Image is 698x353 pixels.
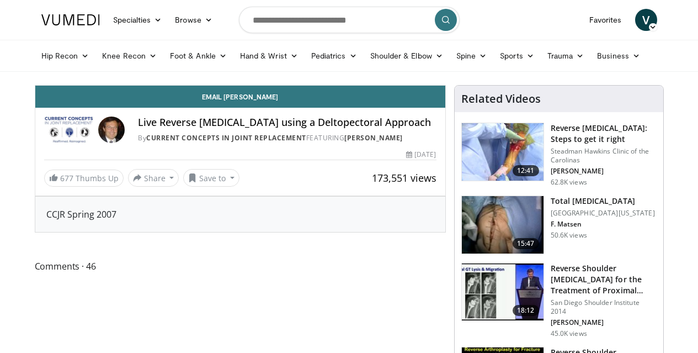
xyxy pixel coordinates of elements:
a: Foot & Ankle [163,45,233,67]
p: 50.6K views [551,231,587,240]
p: Steadman Hawkins Clinic of the Carolinas [551,147,657,165]
a: [PERSON_NAME] [344,133,403,143]
a: Spine [450,45,493,67]
a: Favorites [583,9,628,31]
p: 45.0K views [551,329,587,338]
span: 12:41 [513,165,539,176]
h3: Reverse Shoulder [MEDICAL_DATA] for the Treatment of Proximal Humeral … [551,263,657,296]
span: 173,551 views [372,171,436,185]
a: Pediatrics [305,45,364,67]
a: 677 Thumbs Up [44,170,124,187]
a: Current Concepts in Joint Replacement [146,133,306,143]
a: 18:12 Reverse Shoulder [MEDICAL_DATA] for the Treatment of Proximal Humeral … San Diego Shoulder ... [461,263,657,338]
a: 12:41 Reverse [MEDICAL_DATA]: Steps to get it right Steadman Hawkins Clinic of the Carolinas [PER... [461,123,657,187]
img: VuMedi Logo [41,14,100,25]
a: Trauma [541,45,591,67]
button: Save to [183,169,239,187]
a: Hip Recon [35,45,96,67]
p: San Diego Shoulder Institute 2014 [551,298,657,316]
input: Search topics, interventions [239,7,460,33]
span: 15:47 [513,238,539,249]
img: Q2xRg7exoPLTwO8X4xMDoxOjA4MTsiGN.150x105_q85_crop-smart_upscale.jpg [462,264,544,321]
span: Comments 46 [35,259,446,273]
a: Hand & Wrist [233,45,305,67]
a: Browse [168,9,219,31]
button: Share [128,169,179,187]
a: V [635,9,657,31]
p: [PERSON_NAME] [551,318,657,327]
div: By FEATURING [138,133,436,143]
a: Specialties [106,9,169,31]
a: Knee Recon [95,45,163,67]
a: 15:47 Total [MEDICAL_DATA] [GEOGRAPHIC_DATA][US_STATE] F. Matsen 50.6K views [461,196,657,254]
h4: Related Videos [461,92,541,106]
span: 677 [60,173,73,183]
img: Avatar [98,117,125,143]
img: 38826_0000_3.png.150x105_q85_crop-smart_upscale.jpg [462,196,544,254]
p: 62.8K views [551,178,587,187]
a: Shoulder & Elbow [364,45,450,67]
span: 18:12 [513,305,539,316]
p: [GEOGRAPHIC_DATA][US_STATE] [551,209,655,218]
p: [PERSON_NAME] [551,167,657,176]
h3: Reverse [MEDICAL_DATA]: Steps to get it right [551,123,657,145]
p: F. Matsen [551,220,655,229]
div: CCJR Spring 2007 [46,208,434,221]
a: Business [590,45,647,67]
a: Sports [493,45,541,67]
img: Current Concepts in Joint Replacement [44,117,94,143]
img: 326034_0000_1.png.150x105_q85_crop-smart_upscale.jpg [462,123,544,181]
div: [DATE] [406,150,436,160]
h3: Total [MEDICAL_DATA] [551,196,655,207]
h4: Live Reverse [MEDICAL_DATA] using a Deltopectoral Approach [138,117,436,129]
a: Email [PERSON_NAME] [35,86,445,108]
